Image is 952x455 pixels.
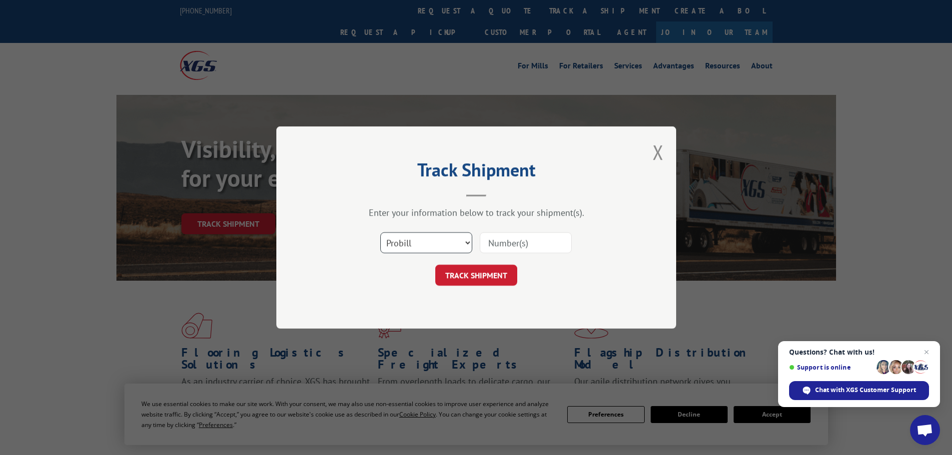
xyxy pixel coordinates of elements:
[653,139,664,165] button: Close modal
[789,381,929,400] div: Chat with XGS Customer Support
[815,386,916,395] span: Chat with XGS Customer Support
[789,364,873,371] span: Support is online
[435,265,517,286] button: TRACK SHIPMENT
[789,348,929,356] span: Questions? Chat with us!
[910,415,940,445] div: Open chat
[326,207,626,218] div: Enter your information below to track your shipment(s).
[921,346,933,358] span: Close chat
[326,163,626,182] h2: Track Shipment
[480,232,572,253] input: Number(s)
